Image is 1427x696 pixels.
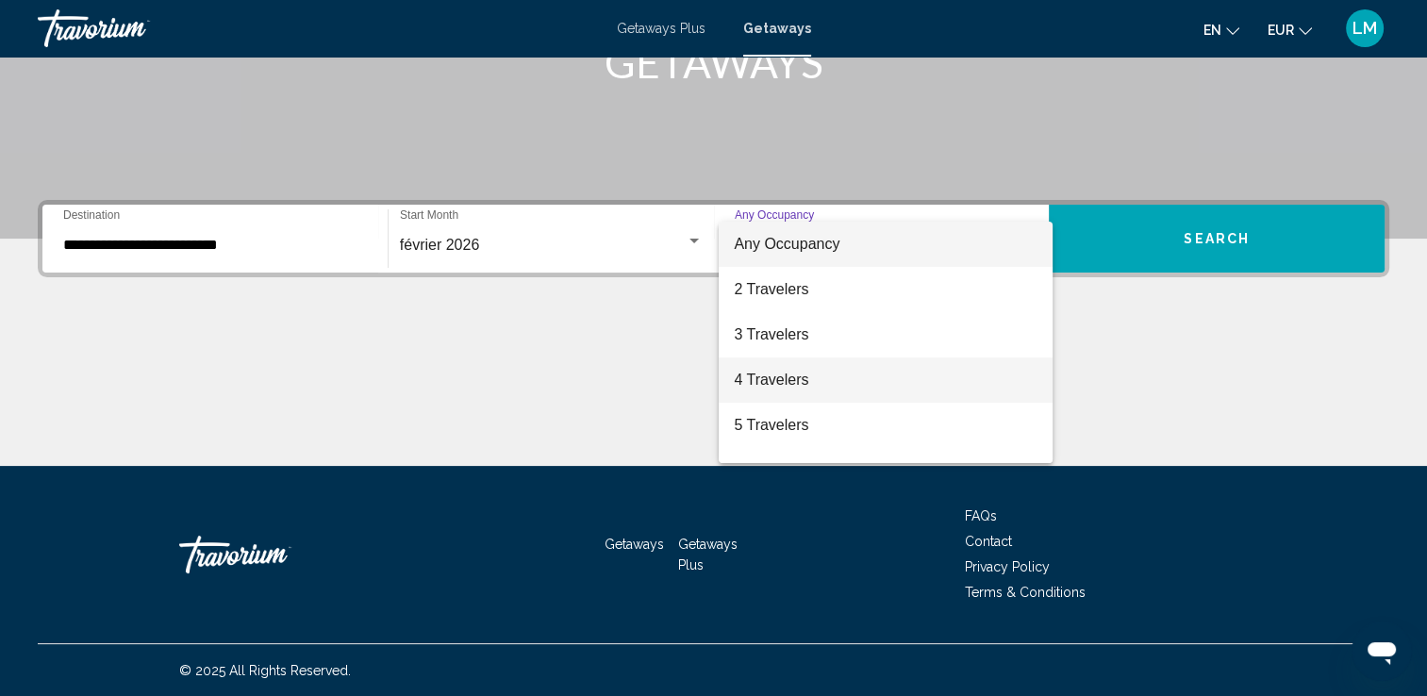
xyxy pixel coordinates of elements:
[734,403,1037,448] span: 5 Travelers
[734,448,1037,493] span: 6 Travelers
[734,357,1037,403] span: 4 Travelers
[734,312,1037,357] span: 3 Travelers
[734,236,839,252] span: Any Occupancy
[734,267,1037,312] span: 2 Travelers
[1352,621,1412,681] iframe: Bouton de lancement de la fenêtre de messagerie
